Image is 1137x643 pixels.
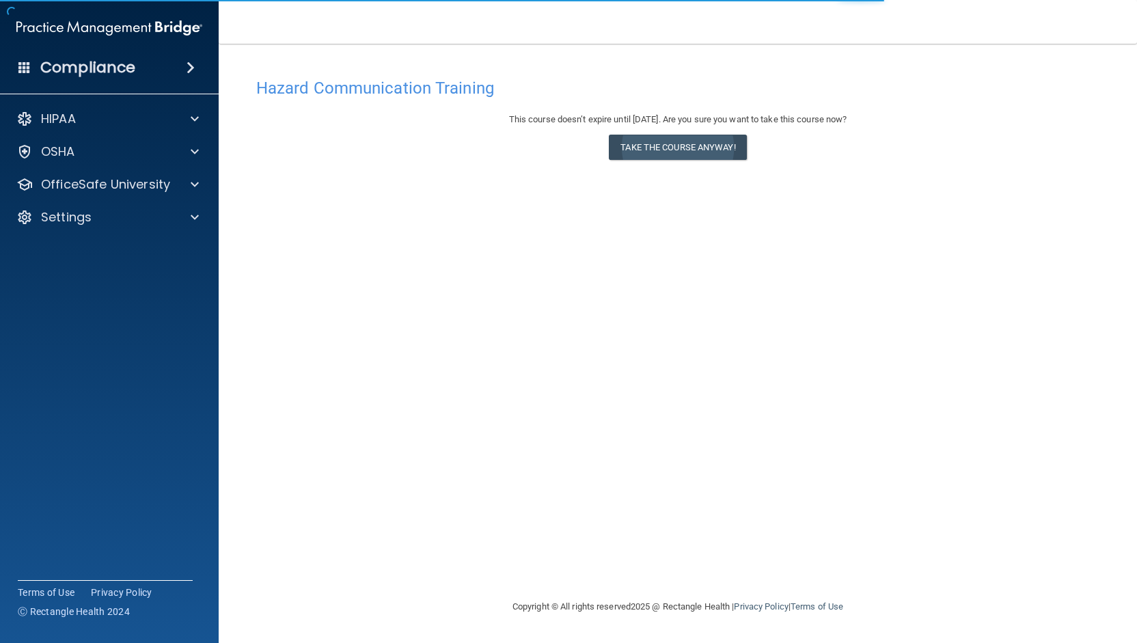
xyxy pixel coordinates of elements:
[791,601,843,612] a: Terms of Use
[16,14,202,42] img: PMB logo
[41,143,75,160] p: OSHA
[428,585,927,629] div: Copyright © All rights reserved 2025 @ Rectangle Health | |
[41,209,92,225] p: Settings
[18,605,130,618] span: Ⓒ Rectangle Health 2024
[256,111,1099,128] div: This course doesn’t expire until [DATE]. Are you sure you want to take this course now?
[609,135,746,160] button: Take the course anyway!
[16,209,199,225] a: Settings
[18,586,74,599] a: Terms of Use
[91,586,152,599] a: Privacy Policy
[16,111,199,127] a: HIPAA
[734,601,788,612] a: Privacy Policy
[41,111,76,127] p: HIPAA
[41,176,170,193] p: OfficeSafe University
[16,176,199,193] a: OfficeSafe University
[256,79,1099,97] h4: Hazard Communication Training
[16,143,199,160] a: OSHA
[40,58,135,77] h4: Compliance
